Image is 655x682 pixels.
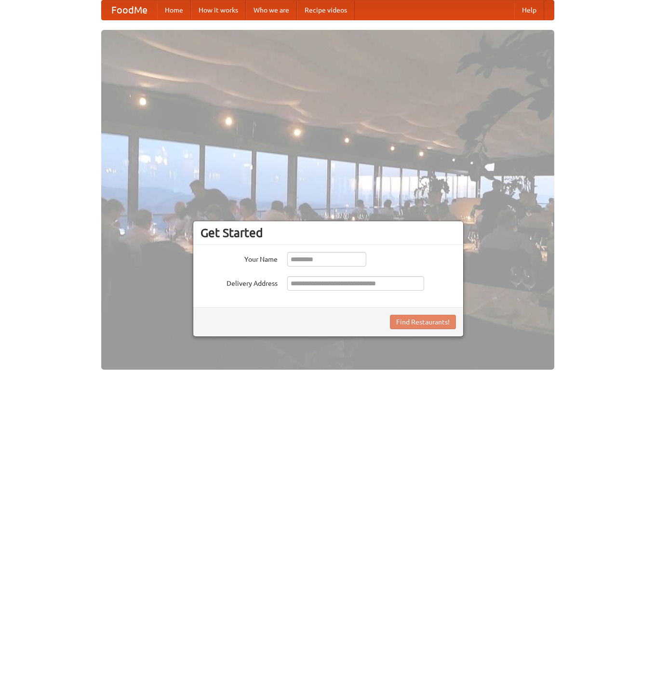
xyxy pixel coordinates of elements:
[390,315,456,329] button: Find Restaurants!
[514,0,544,20] a: Help
[102,0,157,20] a: FoodMe
[157,0,191,20] a: Home
[201,252,278,264] label: Your Name
[191,0,246,20] a: How it works
[201,226,456,240] h3: Get Started
[297,0,355,20] a: Recipe videos
[201,276,278,288] label: Delivery Address
[246,0,297,20] a: Who we are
